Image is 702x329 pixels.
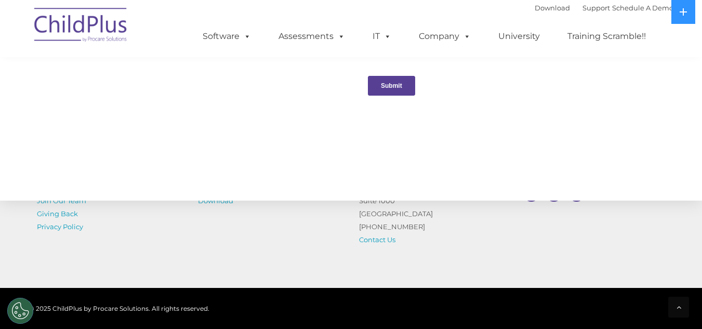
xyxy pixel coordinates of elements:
[29,1,133,52] img: ChildPlus by Procare Solutions
[144,111,189,119] span: Phone number
[359,235,395,244] a: Contact Us
[7,298,33,324] button: Cookies Settings
[37,209,78,218] a: Giving Back
[198,196,233,205] a: Download
[488,26,550,47] a: University
[362,26,402,47] a: IT
[408,26,481,47] a: Company
[144,69,176,76] span: Last name
[535,4,673,12] font: |
[535,4,570,12] a: Download
[582,4,610,12] a: Support
[612,4,673,12] a: Schedule A Demo
[37,196,86,205] a: Join Our Team
[359,181,505,246] p: [STREET_ADDRESS] Suite 1000 [GEOGRAPHIC_DATA] [PHONE_NUMBER]
[268,26,355,47] a: Assessments
[29,305,209,312] span: © 2025 ChildPlus by Procare Solutions. All rights reserved.
[192,26,261,47] a: Software
[37,222,83,231] a: Privacy Policy
[557,26,656,47] a: Training Scramble!!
